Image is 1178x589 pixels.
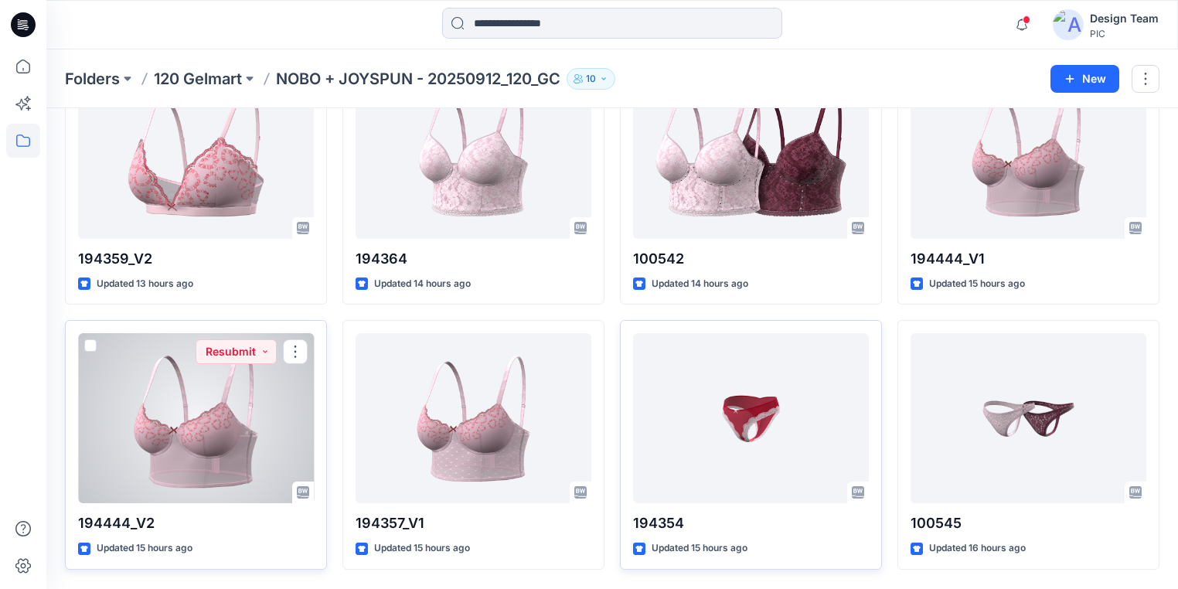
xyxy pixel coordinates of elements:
[1090,9,1159,28] div: Design Team
[78,248,314,270] p: 194359_V2
[633,69,869,239] a: 100542
[356,333,591,503] a: 194357_V1
[1053,9,1084,40] img: avatar
[356,512,591,534] p: 194357_V1
[97,276,193,292] p: Updated 13 hours ago
[911,69,1146,239] a: 194444_V1
[633,333,869,503] a: 194354
[374,276,471,292] p: Updated 14 hours ago
[1050,65,1119,93] button: New
[78,69,314,239] a: 194359_V2
[78,333,314,503] a: 194444_V2
[65,68,120,90] a: Folders
[97,540,192,557] p: Updated 15 hours ago
[78,512,314,534] p: 194444_V2
[929,540,1026,557] p: Updated 16 hours ago
[929,276,1025,292] p: Updated 15 hours ago
[356,248,591,270] p: 194364
[586,70,596,87] p: 10
[652,276,748,292] p: Updated 14 hours ago
[1090,28,1159,39] div: PIC
[652,540,747,557] p: Updated 15 hours ago
[633,248,869,270] p: 100542
[911,248,1146,270] p: 194444_V1
[567,68,615,90] button: 10
[276,68,560,90] p: NOBO + JOYSPUN - 20250912_120_GC
[633,512,869,534] p: 194354
[356,69,591,239] a: 194364
[911,333,1146,503] a: 100545
[911,512,1146,534] p: 100545
[154,68,242,90] a: 120 Gelmart
[374,540,470,557] p: Updated 15 hours ago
